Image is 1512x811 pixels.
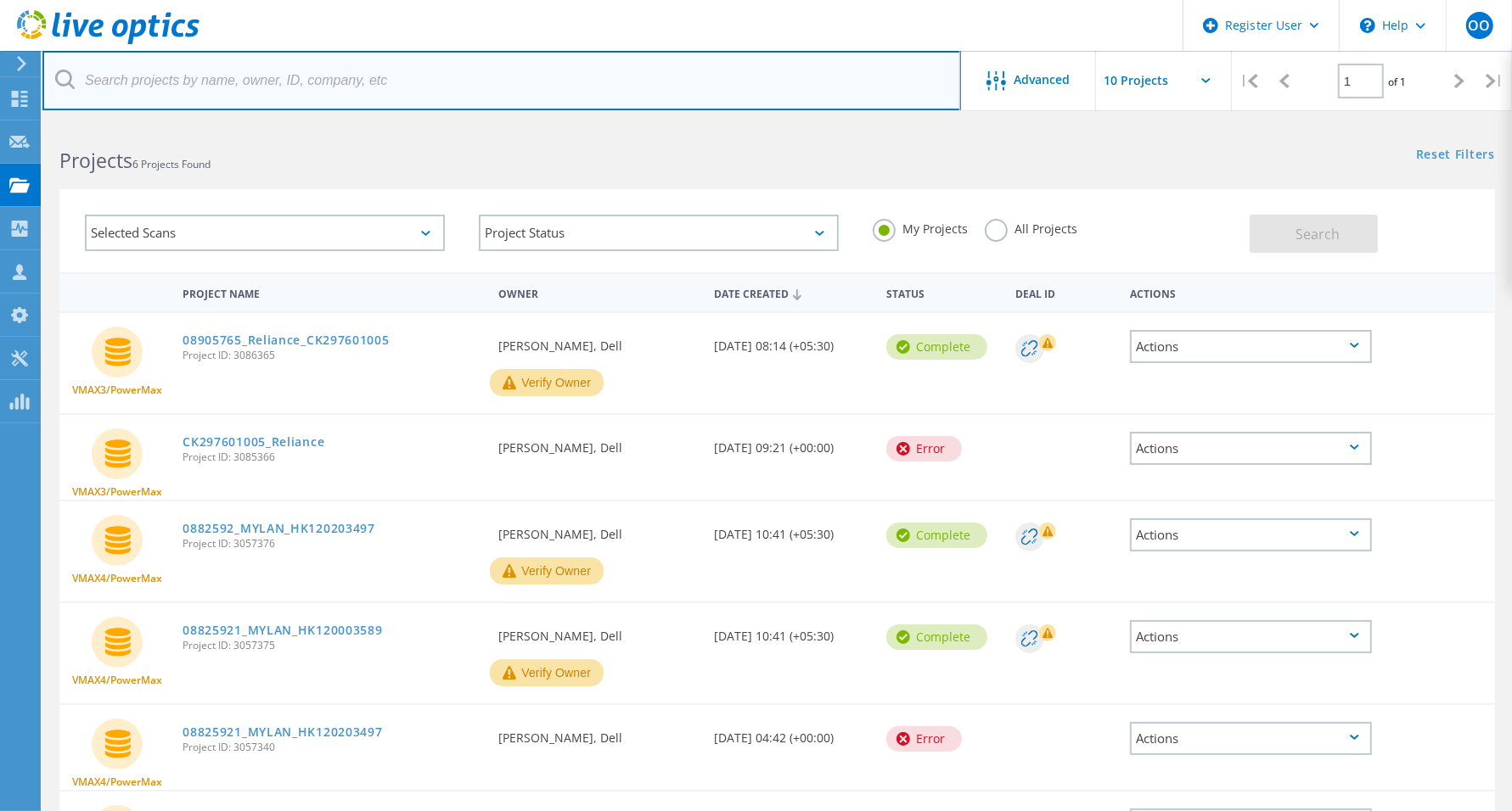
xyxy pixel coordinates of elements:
span: of 1 [1388,75,1406,89]
label: All Projects [985,219,1077,235]
div: Actions [1130,330,1371,363]
div: Error [886,436,962,461]
span: 6 Projects Found [132,157,211,171]
span: OO [1468,19,1490,32]
div: Actions [1130,722,1371,755]
a: 08825921_MYLAN_HK120003589 [183,624,382,636]
button: Verify Owner [490,369,604,396]
div: [PERSON_NAME], Dell [490,313,705,369]
div: Date Created [705,277,878,309]
div: [DATE] 09:21 (+00:00) [705,415,878,471]
span: Project ID: 3086365 [183,350,481,361]
svg: \n [1360,18,1375,33]
div: Owner [490,277,705,308]
span: Project ID: 3057340 [183,742,481,752]
span: Project ID: 3057376 [183,539,481,549]
a: Reset Filters [1416,148,1495,163]
button: Verify Owner [490,659,604,686]
a: 08825921_MYLAN_HK120203497 [183,726,382,738]
div: Actions [1130,620,1371,653]
span: Search [1296,225,1340,243]
button: Search [1250,215,1378,253]
div: [PERSON_NAME], Dell [490,501,705,557]
span: Project ID: 3085366 [183,452,481,462]
div: Status [878,277,1007,308]
div: | [1232,51,1267,111]
label: My Projects [873,219,968,235]
div: [DATE] 10:41 (+05:30) [705,603,878,659]
span: Project ID: 3057375 [183,640,481,651]
div: [DATE] 04:42 (+00:00) [705,705,878,761]
div: [DATE] 10:41 (+05:30) [705,501,878,557]
span: VMAX3/PowerMax [72,487,162,497]
div: Actions [1121,277,1380,308]
div: Complete [886,334,987,360]
div: [PERSON_NAME], Dell [490,705,705,761]
a: Live Optics Dashboard [17,36,200,48]
span: VMAX4/PowerMax [72,777,162,787]
span: Advanced [1015,74,1071,86]
div: [PERSON_NAME], Dell [490,415,705,471]
div: Project Status [479,215,839,251]
a: CK297601005_Reliance [183,436,324,448]
a: 08905765_Reliance_CK297601005 [183,334,389,346]
div: Actions [1130,518,1371,551]
div: Selected Scans [85,215,445,251]
div: [DATE] 08:14 (+05:30) [705,313,878,369]
input: Search projects by name, owner, ID, company, etc [42,51,961,110]
a: 0882592_MYLAN_HK120203497 [183,523,375,534]
span: VMAX4/PowerMax [72,573,162,584]
button: Verify Owner [490,557,604,584]
div: Project Name [174,277,490,308]
div: Complete [886,624,987,650]
div: [PERSON_NAME], Dell [490,603,705,659]
span: VMAX4/PowerMax [72,675,162,685]
div: | [1477,51,1512,111]
b: Projects [59,147,132,174]
div: Complete [886,523,987,548]
div: Error [886,726,962,752]
span: VMAX3/PowerMax [72,385,162,395]
div: Deal Id [1007,277,1121,308]
div: Actions [1130,432,1371,465]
